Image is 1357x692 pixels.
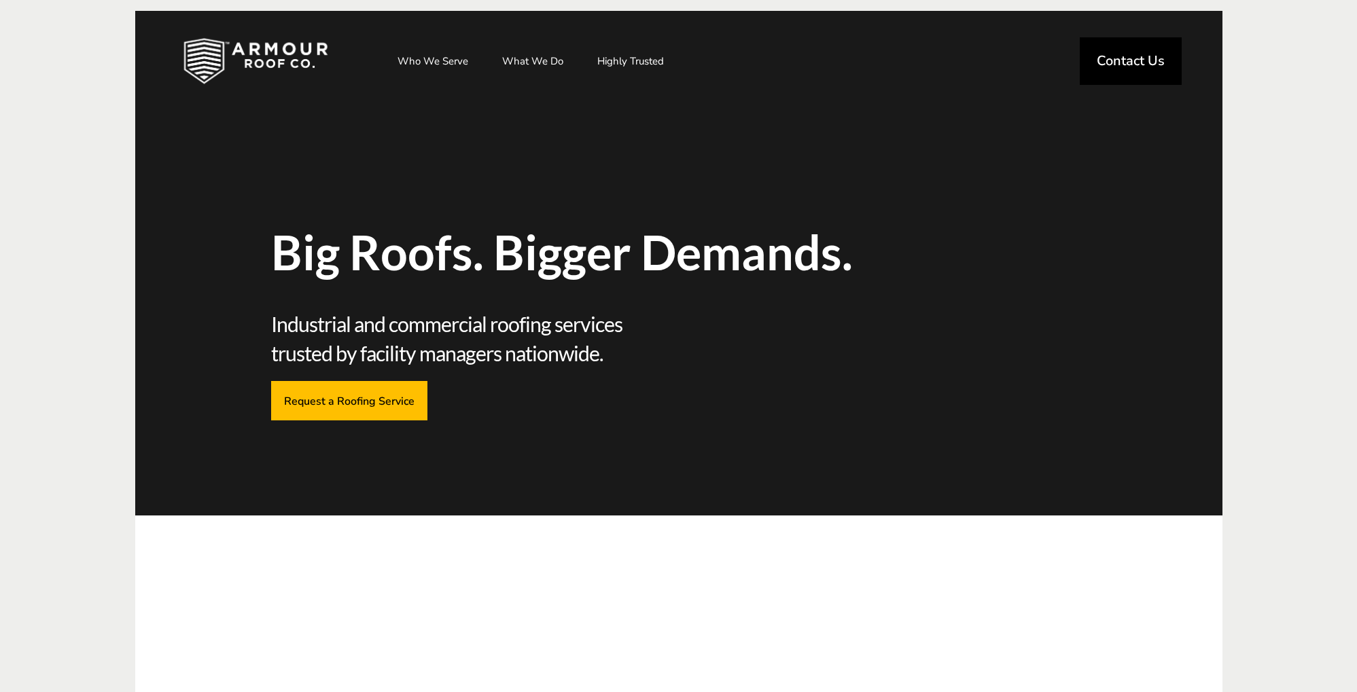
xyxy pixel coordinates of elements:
a: Request a Roofing Service [271,381,427,420]
img: Industrial and Commercial Roofing Company | Armour Roof Co. [162,27,349,95]
a: Contact Us [1080,37,1182,85]
span: Industrial and commercial roofing services trusted by facility managers nationwide. [271,310,674,367]
a: What We Do [489,44,577,78]
span: Request a Roofing Service [284,394,415,407]
span: Contact Us [1097,54,1165,68]
a: Who We Serve [384,44,482,78]
a: Highly Trusted [584,44,677,78]
span: Big Roofs. Bigger Demands. [271,228,876,276]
